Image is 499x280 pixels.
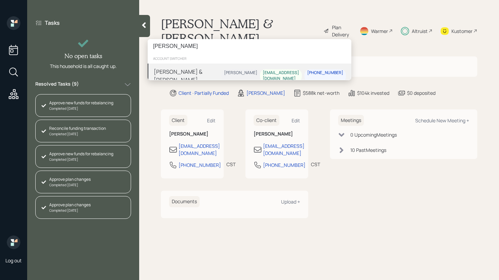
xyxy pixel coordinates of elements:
[307,70,343,76] div: [PHONE_NUMBER]
[148,39,351,53] input: Type a command or search…
[224,70,257,76] div: [PERSON_NAME]
[263,70,299,82] div: [EMAIL_ADDRESS][DOMAIN_NAME]
[148,53,351,64] div: account switcher
[154,68,221,84] div: [PERSON_NAME] & [PERSON_NAME]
